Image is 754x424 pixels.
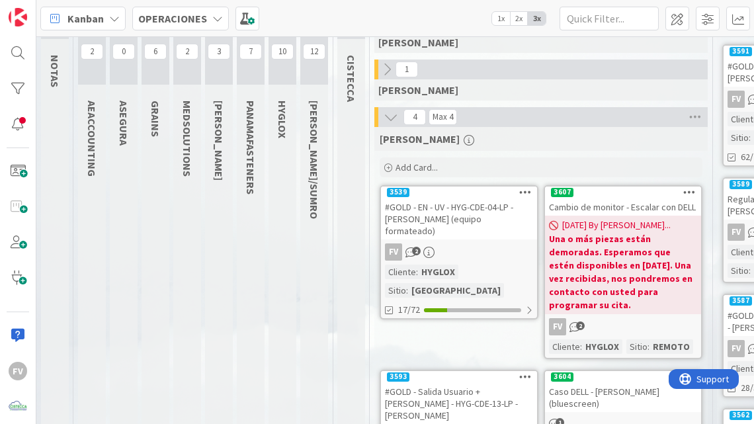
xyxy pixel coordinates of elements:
div: HYGLOX [582,339,622,354]
div: FV [545,318,701,335]
input: Quick Filter... [560,7,659,30]
span: 3 [208,44,230,60]
div: #GOLD - EN - UV - HYG-CDE-04-LP - [PERSON_NAME] (equipo formateado) [381,198,537,239]
div: 3593 [381,371,537,383]
span: : [416,265,418,279]
div: 3593#GOLD - Salida Usuario + [PERSON_NAME] - HYG-CDE-13-LP - [PERSON_NAME] [381,371,537,424]
span: 2 [576,321,585,330]
span: [DATE] By [PERSON_NAME]... [562,218,671,232]
span: KRESTON [212,101,226,181]
div: 3604Caso DELL - [PERSON_NAME] (bluescreen) [545,371,701,412]
div: Sitio [728,263,749,278]
span: 7 [239,44,262,60]
div: FV [728,224,745,241]
div: FV [381,243,537,261]
span: IVOR/SUMRO [308,101,321,219]
div: FV [9,362,27,380]
div: Sitio [385,283,406,298]
span: NOTAS [48,55,62,87]
span: : [648,339,649,354]
div: Cliente [549,339,580,354]
span: 3x [528,12,546,25]
span: GABRIEL [378,36,458,49]
div: 3539#GOLD - EN - UV - HYG-CDE-04-LP - [PERSON_NAME] (equipo formateado) [381,187,537,239]
span: : [406,283,408,298]
span: NAVIL [378,83,458,97]
div: 3607 [545,187,701,198]
div: 3539 [381,187,537,198]
span: AEACCOUNTING [85,101,99,177]
div: 3604 [551,372,573,382]
div: #GOLD - Salida Usuario + [PERSON_NAME] - HYG-CDE-13-LP - [PERSON_NAME] [381,383,537,424]
span: Support [28,2,60,18]
div: Cliente [385,265,416,279]
span: 0 [112,44,135,60]
div: FV [549,318,566,335]
a: 3607Cambio de monitor - Escalar con DELL[DATE] By [PERSON_NAME]...Una o más piezas están demorada... [544,185,702,359]
span: 4 [403,109,426,125]
span: 2x [510,12,528,25]
div: Caso DELL - [PERSON_NAME] (bluescreen) [545,383,701,412]
div: 3539 [387,188,409,197]
span: 1 [396,62,418,77]
div: Sitio [728,130,749,145]
span: Add Card... [396,161,438,173]
div: [GEOGRAPHIC_DATA] [408,283,504,298]
a: 3539#GOLD - EN - UV - HYG-CDE-04-LP - [PERSON_NAME] (equipo formateado)FVCliente:HYGLOXSitio:[GEO... [380,185,538,319]
span: 2 [81,44,103,60]
div: REMOTO [649,339,693,354]
b: OPERACIONES [138,12,207,25]
div: Sitio [626,339,648,354]
span: MEDSOLUTIONS [181,101,194,177]
span: GRAINS [149,101,162,137]
div: FV [728,340,745,357]
span: CISTECCA [345,55,358,102]
div: FV [385,243,402,261]
span: 1x [492,12,510,25]
span: ASEGURA [117,101,130,146]
span: FERNANDO [380,132,460,146]
span: 2 [412,247,421,255]
span: 6 [144,44,167,60]
div: Max 4 [433,114,453,120]
span: 17/72 [398,303,420,317]
div: 3589 [730,180,752,189]
div: 3604 [545,371,701,383]
div: 3607 [551,188,573,197]
span: HYGLOX [276,101,289,138]
div: Cambio de monitor - Escalar con DELL [545,198,701,216]
span: 10 [271,44,294,60]
span: 12 [303,44,325,60]
div: 3587 [730,296,752,306]
div: 3562 [730,411,752,420]
div: 3593 [387,372,409,382]
span: : [580,339,582,354]
img: avatar [9,398,27,416]
div: 3591 [730,47,752,56]
img: Visit kanbanzone.com [9,8,27,26]
div: 3607Cambio de monitor - Escalar con DELL [545,187,701,216]
span: : [749,130,751,145]
div: HYGLOX [418,265,458,279]
div: FV [728,91,745,108]
span: : [749,263,751,278]
b: Una o más piezas están demoradas. Esperamos que estén disponibles en [DATE]. Una vez recibidas, n... [549,232,697,312]
span: 2 [176,44,198,60]
span: PANAMAFASTENERS [244,101,257,194]
span: Kanban [67,11,104,26]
